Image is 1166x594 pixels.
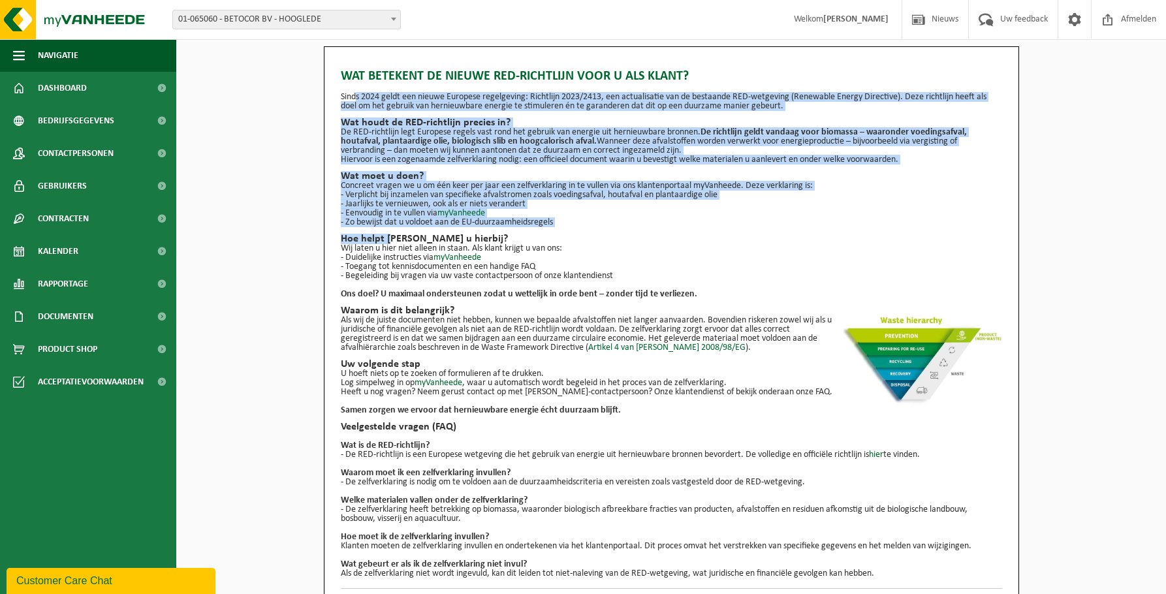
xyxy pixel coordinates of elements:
span: Documenten [38,300,93,333]
p: Hiervoor is een zogenaamde zelfverklaring nodig: een officieel document waarin u bevestigt welke ... [341,155,1002,164]
h2: Wat houdt de RED-richtlijn precies in? [341,117,1002,128]
p: - Toegang tot kennisdocumenten en een handige FAQ [341,262,1002,272]
iframe: chat widget [7,565,218,594]
p: U hoeft niets op te zoeken of formulieren af te drukken. Log simpelweg in op , waar u automatisch... [341,369,1002,388]
a: Artikel 4 van [PERSON_NAME] 2008/98/EG [588,343,746,352]
span: Gebruikers [38,170,87,202]
a: myVanheede [437,208,485,218]
strong: De richtlijn geldt vandaag voor biomassa – waaronder voedingsafval, houtafval, plantaardige olie,... [341,127,967,146]
h2: Uw volgende stap [341,359,1002,369]
span: Acceptatievoorwaarden [38,366,144,398]
p: Wij laten u hier niet alleen in staan. Als klant krijgt u van ons: [341,244,1002,253]
b: Wat gebeurt er als ik de zelfverklaring niet invul? [341,559,527,569]
p: Concreet vragen we u om één keer per jaar een zelfverklaring in te vullen via ons klantenportaal ... [341,181,1002,191]
p: Als wij de juiste documenten niet hebben, kunnen we bepaalde afvalstoffen niet langer aanvaarden.... [341,316,1002,352]
p: - Begeleiding bij vragen via uw vaste contactpersoon of onze klantendienst [341,272,1002,281]
span: Product Shop [38,333,97,366]
span: Wat betekent de nieuwe RED-richtlijn voor u als klant? [341,67,689,86]
p: - Jaarlijks te vernieuwen, ook als er niets verandert [341,200,1002,209]
b: Hoe moet ik de zelfverklaring invullen? [341,532,489,542]
span: Bedrijfsgegevens [38,104,114,137]
a: hier [869,450,883,460]
p: - De zelfverklaring is nodig om te voldoen aan de duurzaamheidscriteria en vereisten zoals vastge... [341,478,1002,487]
b: Samen zorgen we ervoor dat hernieuwbare energie écht duurzaam blijft. [341,405,621,415]
b: Welke materialen vallen onder de zelfverklaring? [341,495,528,505]
span: Rapportage [38,268,88,300]
p: Heeft u nog vragen? Neem gerust contact op met [PERSON_NAME]-contactpersoon? Onze klantendienst o... [341,388,1002,397]
span: Navigatie [38,39,78,72]
span: Kalender [38,235,78,268]
p: - Zo bewijst dat u voldoet aan de EU-duurzaamheidsregels [341,218,1002,227]
p: - Duidelijke instructies via [341,253,1002,262]
a: myVanheede [433,253,481,262]
p: Als de zelfverklaring niet wordt ingevuld, kan dit leiden tot niet-naleving van de RED-wetgeving,... [341,569,1002,578]
p: Sinds 2024 geldt een nieuwe Europese regelgeving: Richtlijn 2023/2413, een actualisatie van de be... [341,93,1002,111]
b: Waarom moet ik een zelfverklaring invullen? [341,468,511,478]
p: - Verplicht bij inzamelen van specifieke afvalstromen zoals voedingsafval, houtafval en plantaard... [341,191,1002,200]
span: Contactpersonen [38,137,114,170]
span: 01-065060 - BETOCOR BV - HOOGLEDE [173,10,400,29]
a: myVanheede [415,378,462,388]
h2: Wat moet u doen? [341,171,1002,181]
strong: [PERSON_NAME] [823,14,889,24]
p: - Eenvoudig in te vullen via [341,209,1002,218]
strong: Ons doel? U maximaal ondersteunen zodat u wettelijk in orde bent – zonder tijd te verliezen. [341,289,697,299]
b: Wat is de RED-richtlijn? [341,441,430,450]
p: De RED-richtlijn legt Europese regels vast rond het gebruik van energie uit hernieuwbare bronnen.... [341,128,1002,155]
h2: Hoe helpt [PERSON_NAME] u hierbij? [341,234,1002,244]
p: - De zelfverklaring heeft betrekking op biomassa, waaronder biologisch afbreekbare fracties van p... [341,505,1002,524]
p: Klanten moeten de zelfverklaring invullen en ondertekenen via het klantenportaal. Dit proces omva... [341,542,1002,551]
span: 01-065060 - BETOCOR BV - HOOGLEDE [172,10,401,29]
span: Contracten [38,202,89,235]
h2: Waarom is dit belangrijk? [341,305,1002,316]
span: Dashboard [38,72,87,104]
p: - De RED-richtlijn is een Europese wetgeving die het gebruik van energie uit hernieuwbare bronnen... [341,450,1002,460]
h2: Veelgestelde vragen (FAQ) [341,422,1002,432]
